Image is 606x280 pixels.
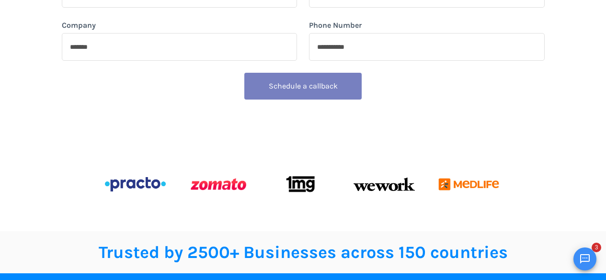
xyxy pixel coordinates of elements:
label: Company [62,20,96,31]
button: Open chat [573,247,596,270]
span: Schedule a callback [269,81,338,90]
span: 3 [592,243,601,252]
span: Trusted by 2500+ Businesses across 150 countries [99,242,508,262]
button: Schedule a callback [244,73,362,100]
label: Phone Number [309,20,362,31]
